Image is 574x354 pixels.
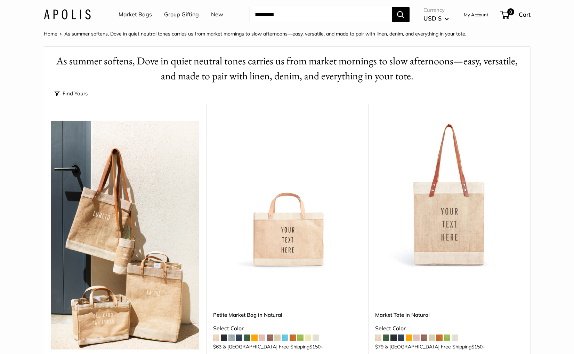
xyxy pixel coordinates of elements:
div: Select Color [213,323,361,334]
iframe: Sign Up via Text for Offers [6,328,74,348]
nav: Breadcrumb [44,29,466,38]
a: Petite Market Bag in Natural [213,311,361,319]
span: Cart [519,11,531,18]
a: Market Bags [119,9,152,20]
a: Market Tote in Natural [375,311,523,319]
a: My Account [464,10,488,19]
button: USD $ [423,13,449,24]
span: $63 [213,344,221,350]
button: Find Yours [55,89,88,99]
span: $79 [375,344,383,350]
a: Home [44,31,57,37]
img: Apolis [44,9,91,19]
span: USD $ [423,15,442,22]
button: Search [392,7,410,22]
span: As summer softens, Dove in quiet neutral tones carries us from market mornings to slow afternoons... [64,31,466,37]
span: $150 [309,344,321,350]
span: & [GEOGRAPHIC_DATA] Free Shipping + [385,344,485,349]
a: 0 Cart [501,9,531,20]
img: Our summer collection was captured in Todos Santos, where time slows down and color pops. [51,121,199,349]
a: Petite Market Bag in Naturaldescription_Effortless style that elevates every moment [213,121,361,269]
div: Select Color [375,323,523,334]
a: description_Make it yours with custom printed text.description_The Original Market bag in its 4 n... [375,121,523,269]
span: Currency [423,5,449,15]
input: Search... [249,7,392,22]
a: New [211,9,223,20]
img: Petite Market Bag in Natural [213,121,361,269]
span: $150 [471,344,483,350]
h1: As summer softens, Dove in quiet neutral tones carries us from market mornings to slow afternoons... [55,54,520,84]
span: 0 [507,8,514,15]
a: Group Gifting [164,9,199,20]
span: & [GEOGRAPHIC_DATA] Free Shipping + [223,344,323,349]
img: description_Make it yours with custom printed text. [375,121,523,269]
